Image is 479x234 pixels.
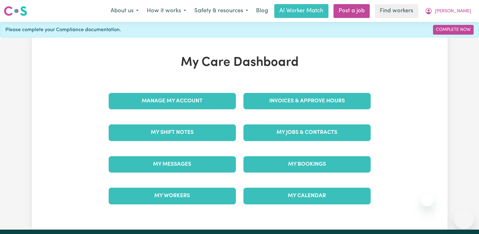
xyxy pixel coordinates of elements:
span: [PERSON_NAME] [435,8,471,15]
a: Find workers [375,4,418,18]
a: AI Worker Match [274,4,328,18]
button: How it works [143,4,190,18]
button: Safety & resources [190,4,252,18]
button: About us [106,4,143,18]
iframe: Button to launch messaging window [454,209,474,229]
a: Manage My Account [109,93,236,109]
a: My Workers [109,188,236,204]
iframe: Close message [421,194,434,206]
h1: My Care Dashboard [105,55,374,70]
a: Blog [252,4,272,18]
a: My Calendar [243,188,371,204]
button: My Account [421,4,475,18]
a: My Shift Notes [109,124,236,141]
a: Post a job [334,4,370,18]
a: Complete Now [433,25,474,35]
a: My Jobs & Contracts [243,124,371,141]
img: Careseekers logo [4,5,27,17]
span: Please complete your Compliance documentation. [5,26,121,34]
a: Careseekers logo [4,4,27,18]
a: Invoices & Approve Hours [243,93,371,109]
a: My Messages [109,156,236,173]
a: My Bookings [243,156,371,173]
